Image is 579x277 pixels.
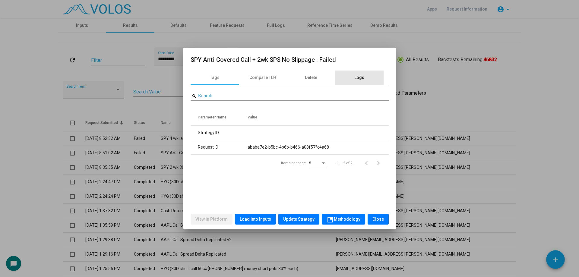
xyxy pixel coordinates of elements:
[322,214,365,225] button: Methodology
[195,217,228,222] span: View in Platform
[309,161,311,165] span: 5
[278,214,319,225] button: Update Strategy
[248,109,389,126] th: Value
[309,161,326,165] mat-select: Items per page:
[192,93,197,99] mat-icon: search
[248,140,389,155] td: ababa7e2-b5bc-4b6b-b466-a08f57fc4a68
[374,157,386,169] button: Next page
[210,74,220,81] div: Tags
[372,217,384,222] span: Close
[191,140,248,155] td: Request ID
[362,157,374,169] button: Previous page
[235,214,276,225] button: Load into Inputs
[327,216,334,223] mat-icon: list_alt
[191,55,389,65] h2: SPY Anti-Covered Call + 2wk SPS No Slippage : Failed
[368,214,389,225] button: Close
[337,160,353,166] div: 1 – 2 of 2
[305,74,317,81] div: Delete
[354,74,364,81] div: Logs
[281,160,307,166] div: Items per page:
[283,217,315,222] span: Update Strategy
[191,126,248,140] td: Strategy ID
[249,74,276,81] div: Compare TLH
[240,217,271,222] span: Load into Inputs
[327,217,360,222] span: Methodology
[191,214,233,225] button: View in Platform
[191,109,248,126] th: Parameter Name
